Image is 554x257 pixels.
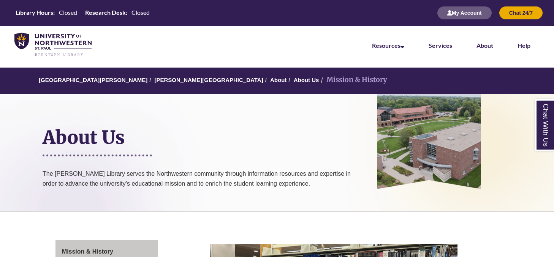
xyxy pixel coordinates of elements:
[82,8,128,17] th: Research Desk:
[437,6,492,19] button: My Account
[43,169,366,207] p: The [PERSON_NAME] Library serves the Northwestern community through information resources and exp...
[319,74,387,85] li: Mission & History
[429,42,452,49] a: Services
[43,96,366,153] h1: About Us
[476,42,493,49] a: About
[59,9,77,16] span: Closed
[294,77,319,83] a: About Us
[499,9,543,16] a: Chat 24/7
[13,8,56,17] th: Library Hours:
[14,33,92,57] img: UNWSP Library Logo
[131,9,150,16] span: Closed
[372,42,404,49] a: Resources
[518,42,530,49] a: Help
[155,77,263,83] a: [PERSON_NAME][GEOGRAPHIC_DATA]
[270,77,286,83] a: About
[437,9,492,16] a: My Account
[499,6,543,19] button: Chat 24/7
[62,248,113,255] span: Mission & History
[39,77,147,83] a: [GEOGRAPHIC_DATA][PERSON_NAME]
[13,8,153,17] a: Hours Today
